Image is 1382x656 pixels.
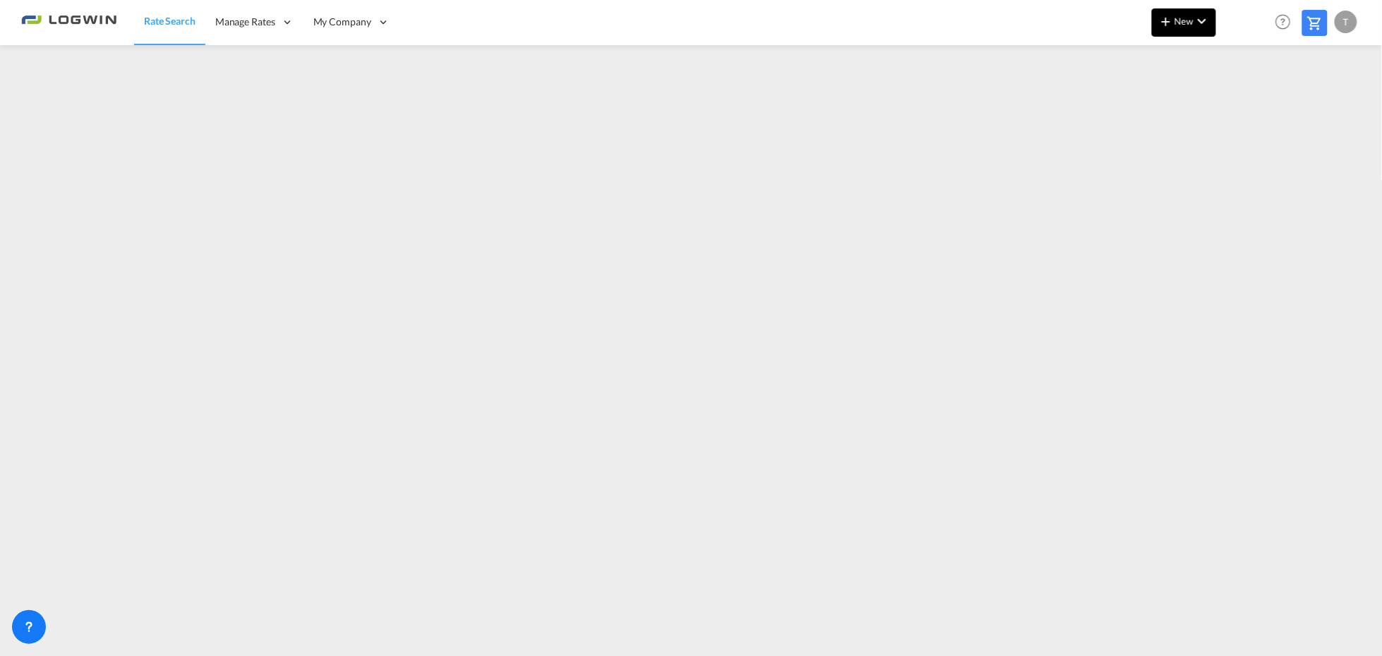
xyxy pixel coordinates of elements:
[215,15,275,29] span: Manage Rates
[1194,13,1210,30] md-icon: icon-chevron-down
[1271,10,1302,35] div: Help
[1152,8,1216,37] button: icon-plus 400-fgNewicon-chevron-down
[1271,10,1295,34] span: Help
[144,15,196,27] span: Rate Search
[313,15,371,29] span: My Company
[1335,11,1357,33] div: T
[21,6,116,38] img: 2761ae10d95411efa20a1f5e0282d2d7.png
[1158,16,1210,27] span: New
[1158,13,1174,30] md-icon: icon-plus 400-fg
